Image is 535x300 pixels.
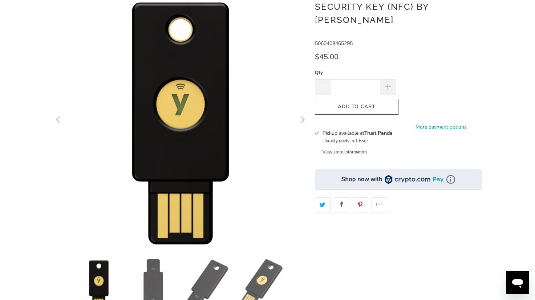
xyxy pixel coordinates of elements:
b: Trust Panda [364,130,393,137]
span: 5060408465295 [315,40,353,47]
span: Add to Cart [323,104,391,110]
a: Email this to a friend [372,197,387,212]
a: More payment options [401,123,482,131]
div: Shop now with [341,175,382,183]
iframe: Reviews Widget [315,225,482,249]
a: Share this on Facebook [334,197,349,212]
iframe: Button to launch messaging window [506,271,529,294]
small: Usually ready in 1 hour [323,138,368,144]
h3: Pickup available at [323,129,393,137]
button: View store information [323,149,367,155]
a: Share this on Twitter [315,197,331,212]
label: Qty [315,69,396,77]
button: Add to Cart [315,99,398,115]
span: $45.00 [315,52,339,62]
a: Share this on Pinterest [353,197,368,212]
